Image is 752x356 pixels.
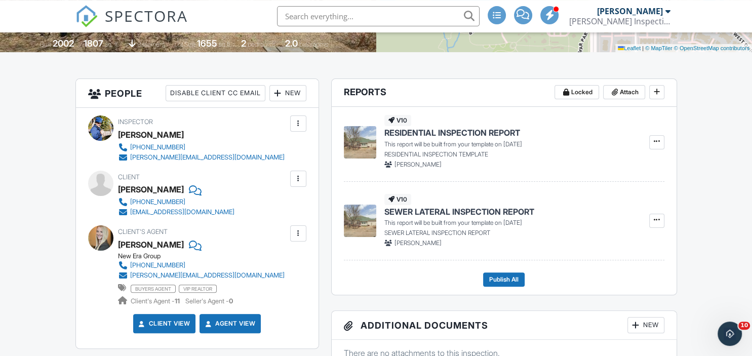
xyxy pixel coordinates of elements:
span: bathrooms [299,41,328,48]
div: [PERSON_NAME] [118,182,184,197]
div: [PERSON_NAME][EMAIL_ADDRESS][DOMAIN_NAME] [130,271,285,280]
h3: Additional Documents [332,311,677,340]
div: [PERSON_NAME] [597,6,663,16]
span: Seller's Agent - [185,297,233,305]
a: [PERSON_NAME][EMAIL_ADDRESS][DOMAIN_NAME] [118,270,285,281]
a: © OpenStreetMap contributors [674,45,749,51]
a: [EMAIL_ADDRESS][DOMAIN_NAME] [118,207,234,217]
a: [PHONE_NUMBER] [118,260,285,270]
a: [PERSON_NAME] [118,237,184,252]
a: Client View [137,319,190,329]
img: The Best Home Inspection Software - Spectora [75,5,98,27]
span: sq. ft. [105,41,119,48]
div: [PHONE_NUMBER] [130,198,185,206]
span: Client's Agent [118,228,168,235]
a: © MapTiler [645,45,672,51]
span: | [642,45,644,51]
span: vip realtor [179,285,217,293]
div: Disable Client CC Email [166,85,265,101]
div: New [627,317,664,333]
iframe: Intercom live chat [718,322,742,346]
div: 2.0 [285,38,298,49]
div: 1655 [197,38,217,49]
span: Client [118,173,140,181]
span: sq.ft. [219,41,231,48]
div: New [269,85,306,101]
strong: 0 [229,297,233,305]
div: [PERSON_NAME] [118,127,184,142]
div: 2002 [53,38,74,49]
div: 1807 [84,38,103,49]
strong: 11 [175,297,180,305]
a: Agent View [203,319,255,329]
span: Lot Size [174,41,195,48]
div: [PHONE_NUMBER] [130,261,185,269]
div: New Era Group [118,252,293,260]
a: [PERSON_NAME][EMAIL_ADDRESS][DOMAIN_NAME] [118,152,285,163]
a: SPECTORA [75,14,188,35]
div: [PHONE_NUMBER] [130,143,185,151]
div: 2 [241,38,246,49]
h3: People [76,79,319,108]
span: buyers agent [131,285,176,293]
div: [EMAIL_ADDRESS][DOMAIN_NAME] [130,208,234,216]
span: bedrooms [248,41,275,48]
a: [PHONE_NUMBER] [118,142,285,152]
span: Client's Agent - [131,297,181,305]
a: [PHONE_NUMBER] [118,197,234,207]
span: Built [40,41,51,48]
span: 10 [738,322,750,330]
span: Inspector [118,118,153,126]
div: Stauss Inspections [569,16,670,26]
div: [PERSON_NAME][EMAIL_ADDRESS][DOMAIN_NAME] [130,153,285,162]
a: Leaflet [618,45,641,51]
span: basement [137,41,165,48]
input: Search everything... [277,6,480,26]
span: SPECTORA [105,5,188,26]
